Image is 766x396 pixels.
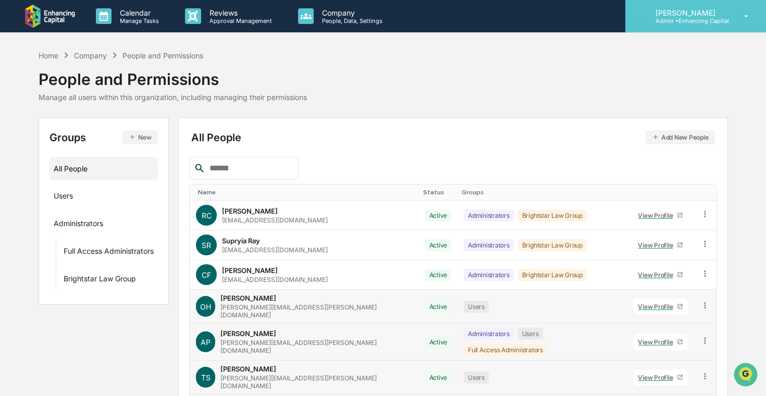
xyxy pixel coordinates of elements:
div: We're available if you need us! [47,90,143,98]
span: [PERSON_NAME] [32,142,84,150]
div: Toggle SortBy [632,189,690,196]
div: View Profile [638,338,677,346]
div: Start new chat [47,80,171,90]
div: Brightstar Law Group [518,269,587,281]
div: [PERSON_NAME] [222,266,278,275]
span: AP [201,338,211,346]
div: 🔎 [10,234,19,242]
p: [PERSON_NAME] [647,8,729,17]
div: Active [425,209,452,221]
span: SR [202,241,211,250]
div: Brightstar Law Group [64,274,136,287]
img: 1746055101610-c473b297-6a78-478c-a979-82029cc54cd1 [10,80,29,98]
span: Preclearance [21,213,67,224]
div: [EMAIL_ADDRESS][DOMAIN_NAME] [222,246,328,254]
div: Administrators [464,209,514,221]
span: • [87,142,90,150]
span: Attestations [86,213,129,224]
a: View Profile [634,237,688,253]
span: 11:14 AM [92,142,122,150]
button: Add New People [646,130,715,144]
img: 8933085812038_c878075ebb4cc5468115_72.jpg [22,80,41,98]
a: View Profile [634,369,688,386]
div: View Profile [638,212,677,219]
a: 🖐️Preclearance [6,209,71,228]
div: Active [425,336,452,348]
div: [EMAIL_ADDRESS][DOMAIN_NAME] [222,216,328,224]
div: Administrators [464,239,514,251]
img: Cece Ferraez [10,132,27,148]
div: Users [464,372,489,383]
span: [DATE] [92,170,114,178]
div: [PERSON_NAME][EMAIL_ADDRESS][PERSON_NAME][DOMAIN_NAME] [220,303,412,319]
a: View Profile [634,334,688,350]
div: View Profile [638,374,677,381]
a: 🗄️Attestations [71,209,133,228]
a: View Profile [634,267,688,283]
div: Active [425,239,452,251]
div: [PERSON_NAME] [220,294,276,302]
div: [PERSON_NAME][EMAIL_ADDRESS][PERSON_NAME][DOMAIN_NAME] [220,339,412,354]
div: View Profile [638,271,677,279]
div: [PERSON_NAME] [222,207,278,215]
div: [PERSON_NAME] [220,365,276,373]
a: View Profile [634,299,688,315]
span: OH [200,302,211,311]
div: Active [425,372,452,383]
span: TS [201,373,211,382]
div: All People [191,130,714,144]
p: Calendar [112,8,164,17]
span: [PERSON_NAME] [32,170,84,178]
p: Admin • Enhancing Capital [647,17,729,24]
div: Active [425,301,452,313]
div: Supryia Ray [222,237,260,245]
span: • [87,170,90,178]
span: RC [202,211,212,220]
div: All People [54,160,154,177]
a: 🔎Data Lookup [6,229,70,247]
div: Administrators [54,219,103,231]
img: Cece Ferraez [10,160,27,177]
div: Brightstar Law Group [518,209,587,221]
div: People and Permissions [122,51,203,60]
div: Administrators [464,269,514,281]
div: View Profile [638,303,677,311]
div: Home [39,51,58,60]
div: Full Access Administrators [64,246,154,259]
div: Toggle SortBy [462,189,623,196]
div: Groups [50,130,158,144]
div: Brightstar Law Group [518,239,587,251]
div: Past conversations [10,116,70,124]
div: Users [54,191,73,204]
div: [PERSON_NAME][EMAIL_ADDRESS][PERSON_NAME][DOMAIN_NAME] [220,374,412,390]
div: 🗄️ [76,214,84,222]
a: Powered byPylon [73,258,126,266]
button: See all [162,114,190,126]
div: Toggle SortBy [702,189,712,196]
p: Manage Tasks [112,17,164,24]
span: Pylon [104,258,126,266]
button: Start new chat [177,83,190,95]
div: People and Permissions [39,61,307,89]
div: Manage all users within this organization, including managing their permissions [39,93,307,102]
div: Users [518,328,543,340]
a: View Profile [634,207,688,224]
div: Toggle SortBy [423,189,454,196]
div: [EMAIL_ADDRESS][DOMAIN_NAME] [222,276,328,283]
div: Users [464,301,489,313]
div: Company [74,51,107,60]
iframe: Open customer support [733,362,761,390]
img: logo [25,4,75,29]
p: Company [314,8,388,17]
span: CF [202,270,211,279]
span: Data Lookup [21,233,66,243]
div: Full Access Administrators [464,344,547,356]
button: New [122,130,157,144]
div: Administrators [464,328,514,340]
div: [PERSON_NAME] [220,329,276,338]
p: Approval Management [201,17,277,24]
div: Active [425,269,452,281]
p: How can we help? [10,22,190,39]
